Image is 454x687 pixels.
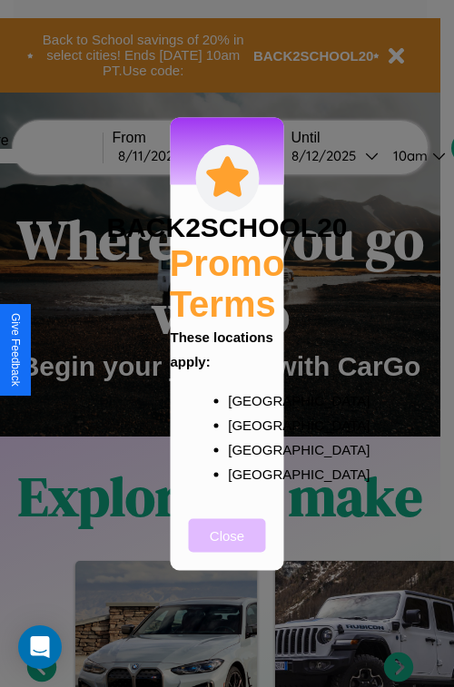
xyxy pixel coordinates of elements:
[18,625,62,669] div: Open Intercom Messenger
[106,211,347,242] h3: BACK2SCHOOL20
[9,313,22,387] div: Give Feedback
[189,518,266,552] button: Close
[228,437,262,461] p: [GEOGRAPHIC_DATA]
[228,461,262,486] p: [GEOGRAPHIC_DATA]
[170,242,285,324] h2: Promo Terms
[228,412,262,437] p: [GEOGRAPHIC_DATA]
[228,388,262,412] p: [GEOGRAPHIC_DATA]
[171,329,273,368] b: These locations apply:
